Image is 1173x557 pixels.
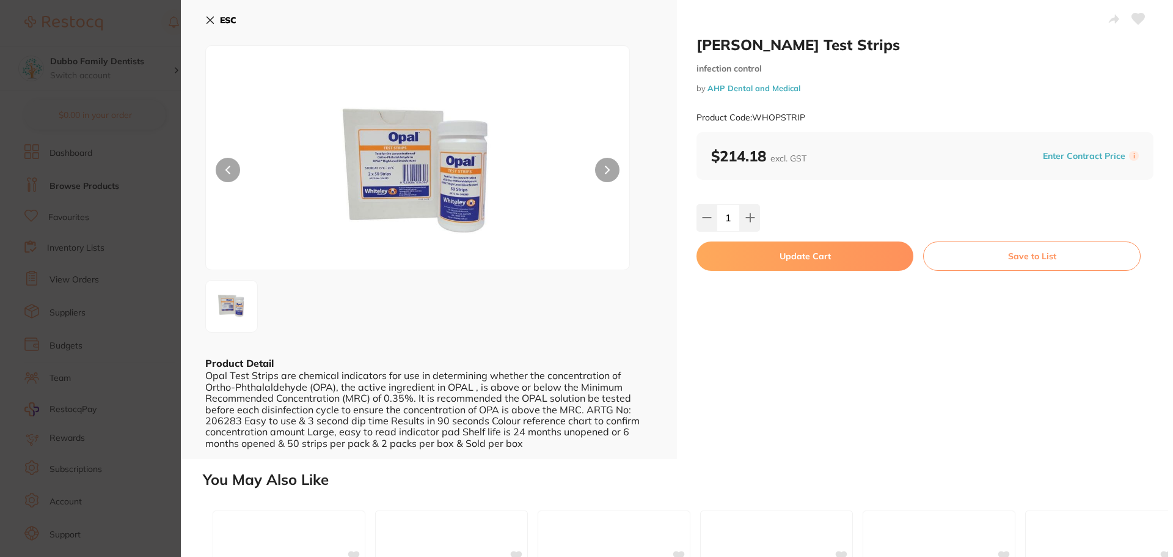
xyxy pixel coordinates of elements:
h2: You May Also Like [203,471,1168,489]
small: by [696,84,1153,93]
div: Opal Test Strips are chemical indicators for use in determining whether the concentration of Orth... [205,370,652,449]
img: MjU5 [291,76,545,270]
button: Enter Contract Price [1039,150,1129,162]
button: Save to List [923,242,1141,271]
a: AHP Dental and Medical [707,83,800,93]
span: excl. GST [770,153,806,164]
b: ESC [220,15,236,26]
img: MjU5 [210,284,254,328]
label: i [1129,151,1139,161]
small: Product Code: WHOPSTRIP [696,113,805,123]
b: Product Detail [205,357,274,369]
small: infection control [696,64,1153,74]
h2: [PERSON_NAME] Test Strips [696,35,1153,54]
button: Update Cart [696,242,913,271]
b: $214.18 [711,147,806,165]
button: ESC [205,10,236,31]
